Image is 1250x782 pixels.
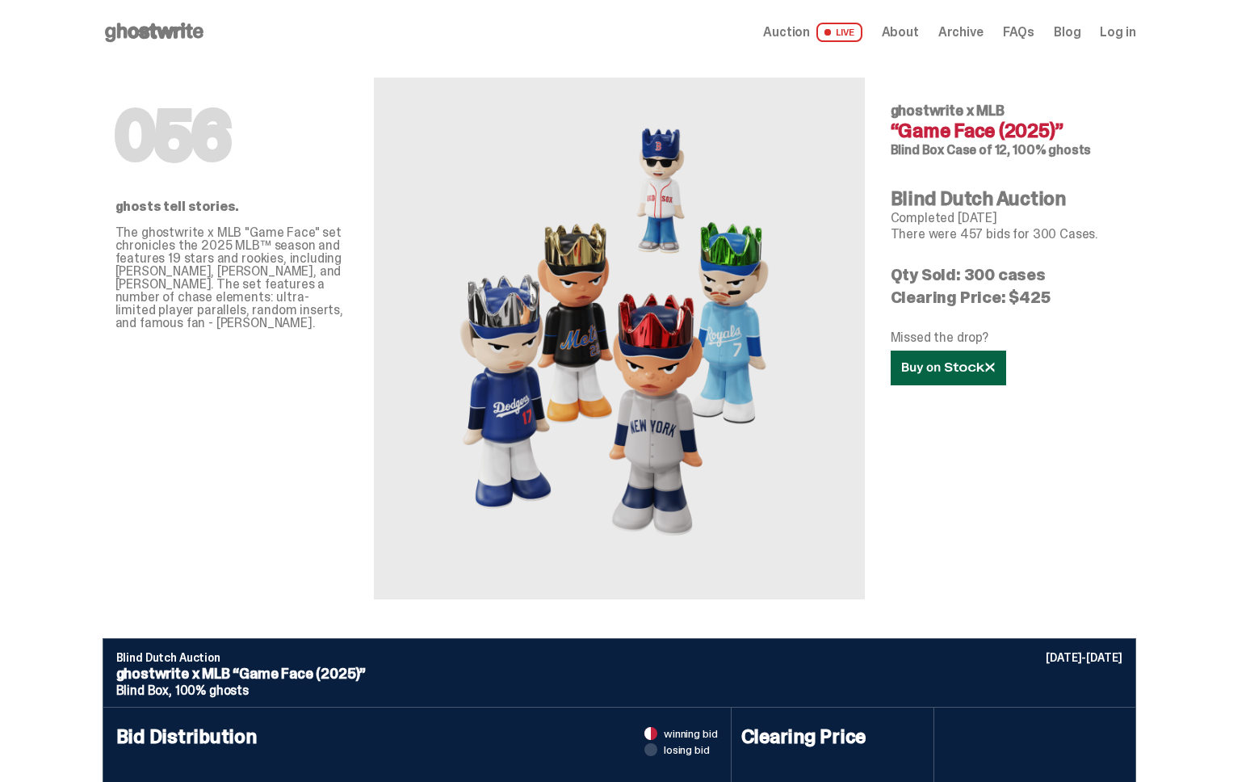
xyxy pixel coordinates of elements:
[115,226,348,330] p: The ghostwrite x MLB "Game Face" set chronicles the 2025 MLB™ season and features 19 stars and ro...
[891,101,1005,120] span: ghostwrite x MLB
[763,23,862,42] a: Auction LIVE
[763,26,810,39] span: Auction
[1003,26,1034,39] a: FAQs
[946,141,1091,158] span: Case of 12, 100% ghosts
[891,121,1123,141] h4: “Game Face (2025)”
[175,682,249,699] span: 100% ghosts
[816,23,862,42] span: LIVE
[1100,26,1135,39] a: Log in
[741,727,924,746] h4: Clearing Price
[115,103,348,168] h1: 056
[442,116,797,561] img: MLB&ldquo;Game Face (2025)&rdquo;
[116,682,172,699] span: Blind Box,
[891,212,1123,225] p: Completed [DATE]
[664,728,717,739] span: winning bid
[938,26,984,39] a: Archive
[891,141,945,158] span: Blind Box
[891,189,1123,208] h4: Blind Dutch Auction
[891,331,1123,344] p: Missed the drop?
[1046,652,1122,663] p: [DATE]-[DATE]
[664,744,710,755] span: losing bid
[116,652,1122,663] p: Blind Dutch Auction
[116,666,1122,681] p: ghostwrite x MLB “Game Face (2025)”
[891,228,1123,241] p: There were 457 bids for 300 Cases.
[891,267,1123,283] p: Qty Sold: 300 cases
[882,26,919,39] a: About
[115,200,348,213] p: ghosts tell stories.
[1054,26,1080,39] a: Blog
[891,289,1123,305] p: Clearing Price: $425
